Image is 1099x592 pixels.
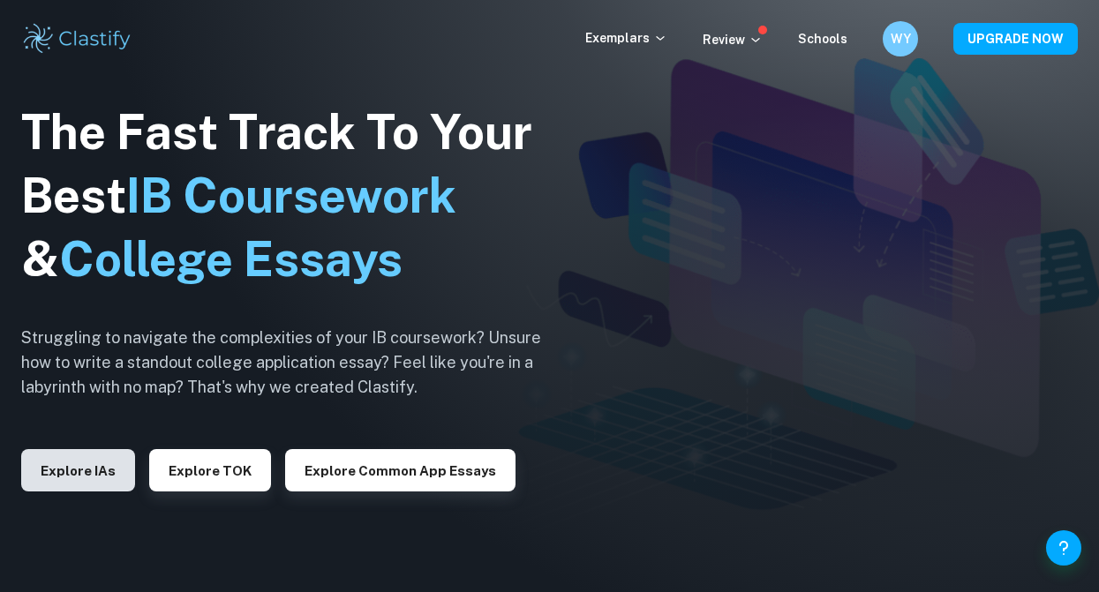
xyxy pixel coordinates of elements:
[1046,530,1081,566] button: Help and Feedback
[149,449,271,491] button: Explore TOK
[285,449,516,491] button: Explore Common App essays
[21,101,568,291] h1: The Fast Track To Your Best &
[703,30,763,49] p: Review
[59,231,403,287] span: College Essays
[285,461,516,478] a: Explore Common App essays
[126,168,456,223] span: IB Coursework
[21,21,133,56] img: Clastify logo
[585,28,667,48] p: Exemplars
[21,449,135,491] button: Explore IAs
[953,23,1078,55] button: UPGRADE NOW
[891,29,911,49] h6: WY
[21,326,568,400] h6: Struggling to navigate the complexities of your IB coursework? Unsure how to write a standout col...
[883,21,918,56] button: WY
[21,461,135,478] a: Explore IAs
[149,461,271,478] a: Explore TOK
[798,32,847,46] a: Schools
